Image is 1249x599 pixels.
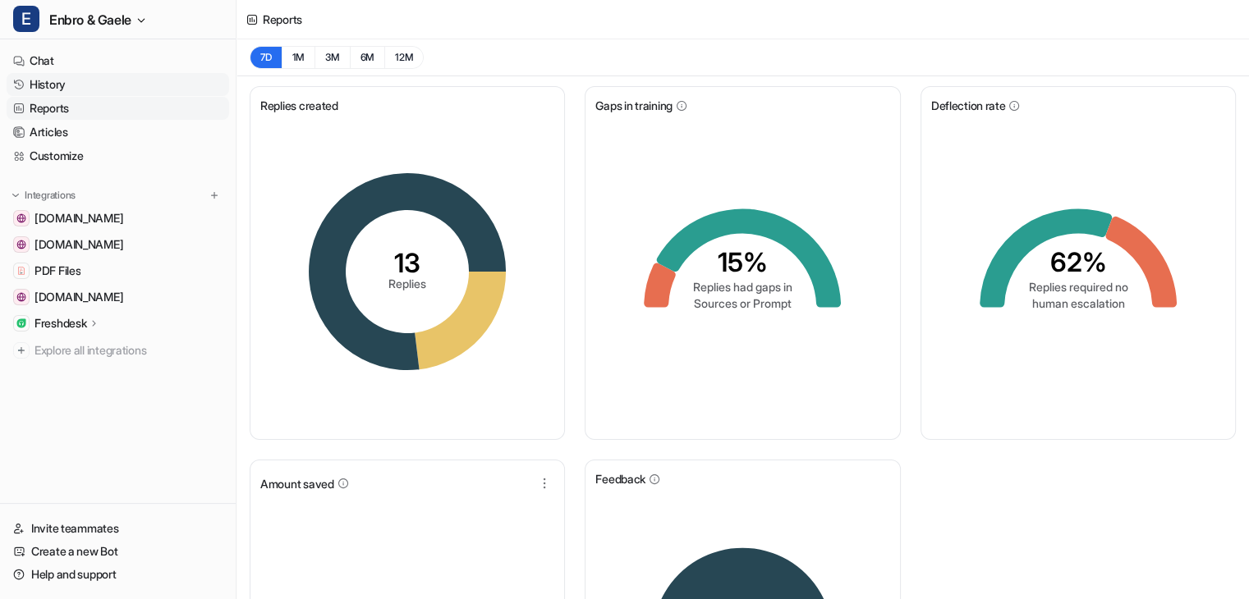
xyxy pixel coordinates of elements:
[693,279,792,293] tspan: Replies had gaps in
[7,121,229,144] a: Articles
[7,286,229,309] a: enbro-my.sharepoint.com[DOMAIN_NAME]
[7,563,229,586] a: Help and support
[7,540,229,563] a: Create a new Bot
[10,190,21,201] img: expand menu
[260,475,334,492] span: Amount saved
[384,46,424,69] button: 12M
[1028,279,1127,293] tspan: Replies required no
[13,6,39,32] span: E
[7,259,229,282] a: PDF FilesPDF Files
[25,189,76,202] p: Integrations
[931,97,1006,114] span: Deflection rate
[16,213,26,223] img: www.gaele.be
[7,97,229,120] a: Reports
[388,277,426,290] tspan: Replies
[595,470,645,487] span: Feedback
[1049,246,1106,278] tspan: 62%
[263,11,302,28] div: Reports
[7,517,229,540] a: Invite teammates
[16,240,26,249] img: www.enbro.com
[350,46,385,69] button: 6M
[394,247,420,279] tspan: 13
[16,266,26,276] img: PDF Files
[315,46,350,69] button: 3M
[16,318,26,328] img: Freshdesk
[282,46,315,69] button: 1M
[34,210,123,226] span: [DOMAIN_NAME]
[34,337,223,364] span: Explore all integrations
[694,295,792,309] tspan: Sources or Prompt
[7,339,229,362] a: Explore all integrations
[209,190,220,201] img: menu_add.svg
[718,246,768,278] tspan: 15%
[34,289,123,305] span: [DOMAIN_NAME]
[7,144,229,167] a: Customize
[595,97,673,114] span: Gaps in training
[34,315,86,332] p: Freshdesk
[16,292,26,302] img: enbro-my.sharepoint.com
[260,97,338,114] span: Replies created
[13,342,30,359] img: explore all integrations
[7,73,229,96] a: History
[7,233,229,256] a: www.enbro.com[DOMAIN_NAME]
[7,187,80,203] button: Integrations
[1031,295,1124,309] tspan: human escalation
[49,8,131,31] span: Enbro & Gaele
[34,236,123,253] span: [DOMAIN_NAME]
[7,49,229,72] a: Chat
[250,46,282,69] button: 7D
[7,207,229,230] a: www.gaele.be[DOMAIN_NAME]
[34,263,80,279] span: PDF Files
